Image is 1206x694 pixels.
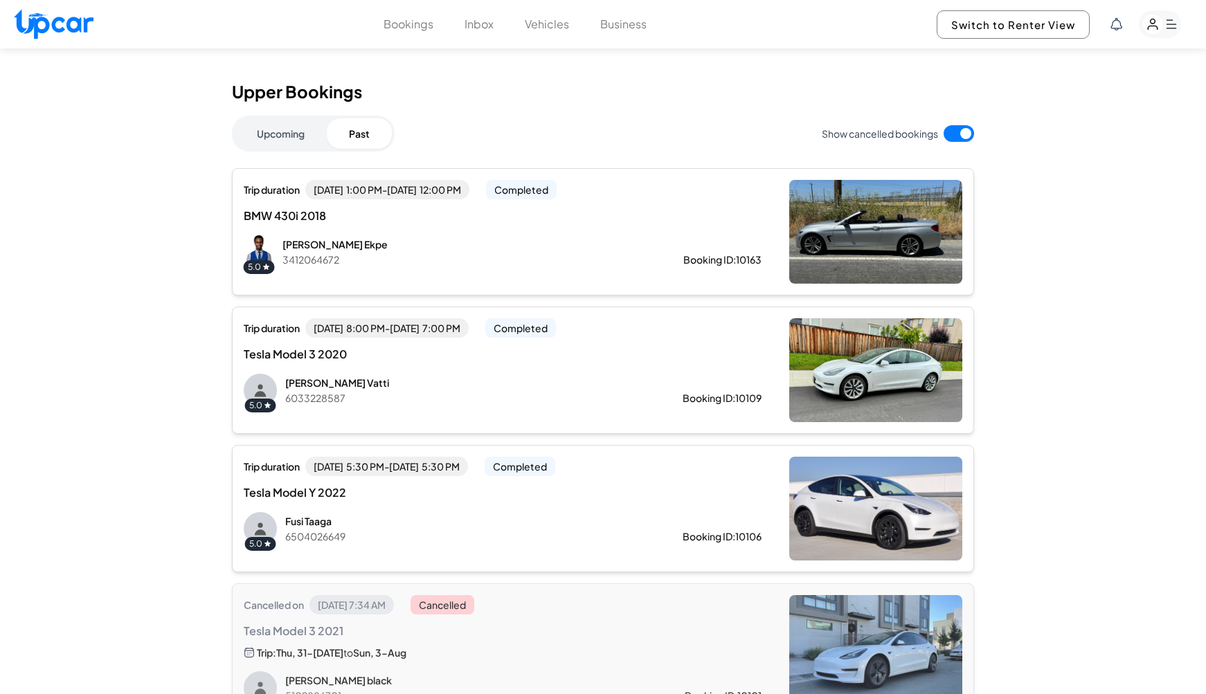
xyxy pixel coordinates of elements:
[683,391,762,405] div: Booking ID: 10109
[789,180,962,284] img: BMW 430i 2018
[309,595,394,614] span: [DATE] 7:34 AM
[465,16,494,33] button: Inbox
[285,376,638,390] p: [PERSON_NAME] Vatti
[411,595,474,614] span: Cancelled
[327,118,392,149] button: Past
[244,598,304,612] span: Cancelled on
[285,529,638,543] p: 6504026649
[305,318,469,338] span: [DATE] 8:00 PM - [DATE] 7:00 PM
[249,538,262,549] span: 5.0
[683,253,762,266] div: Booking ID: 10163
[232,82,974,102] h1: Upper Bookings
[282,253,639,266] p: 3412064672
[244,183,300,197] span: Trip duration
[600,16,647,33] button: Business
[244,208,528,224] span: BMW 430i 2018
[244,623,528,639] span: Tesla Model 3 2021
[244,459,300,473] span: Trip duration
[285,673,640,687] p: [PERSON_NAME] black
[305,180,469,199] span: [DATE] 1:00 PM - [DATE] 12:00 PM
[683,529,762,543] div: Booking ID: 10106
[485,318,556,338] span: Completed
[384,16,433,33] button: Bookings
[285,391,638,405] p: 6033228587
[486,180,557,199] span: Completed
[485,457,555,476] span: Completed
[282,237,639,251] p: [PERSON_NAME] Ekpe
[789,318,962,422] img: Tesla Model 3 2020
[249,400,262,411] span: 5.0
[276,646,343,659] span: Thu, 31-[DATE]
[257,646,276,659] span: Trip:
[305,457,468,476] span: [DATE] 5:30 PM - [DATE] 5:30 PM
[14,9,93,39] img: Upcar Logo
[343,646,353,659] span: to
[244,235,274,268] img: Samuel Ekpe
[937,10,1090,39] button: Switch to Renter View
[525,16,569,33] button: Vehicles
[353,646,406,659] span: Sun, 3-Aug
[244,484,528,501] span: Tesla Model Y 2022
[235,118,327,149] button: Upcoming
[244,346,528,363] span: Tesla Model 3 2020
[285,514,638,528] p: Fusi Taaga
[244,321,300,335] span: Trip duration
[822,127,938,140] span: Show cancelled bookings
[789,457,962,560] img: Tesla Model Y 2022
[248,262,261,273] span: 5.0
